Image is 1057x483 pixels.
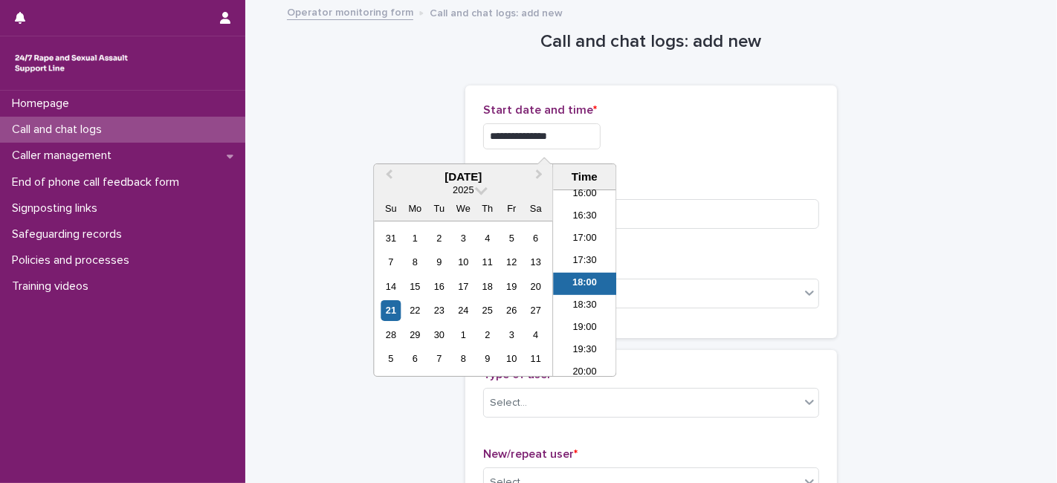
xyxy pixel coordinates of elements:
[477,198,497,218] div: Th
[526,276,546,296] div: Choose Saturday, September 20th, 2025
[453,228,473,248] div: Choose Wednesday, September 3rd, 2025
[526,198,546,218] div: Sa
[477,228,497,248] div: Choose Thursday, September 4th, 2025
[526,228,546,248] div: Choose Saturday, September 6th, 2025
[405,349,425,369] div: Choose Monday, October 6th, 2025
[429,228,449,248] div: Choose Tuesday, September 2nd, 2025
[6,227,134,241] p: Safeguarding records
[6,201,109,215] p: Signposting links
[429,252,449,272] div: Choose Tuesday, September 9th, 2025
[453,198,473,218] div: We
[553,228,616,250] li: 17:00
[477,300,497,320] div: Choose Thursday, September 25th, 2025
[502,276,522,296] div: Choose Friday, September 19th, 2025
[374,170,552,184] div: [DATE]
[553,295,616,317] li: 18:30
[526,325,546,345] div: Choose Saturday, October 4th, 2025
[553,206,616,228] li: 16:30
[429,325,449,345] div: Choose Tuesday, September 30th, 2025
[6,97,81,111] p: Homepage
[453,276,473,296] div: Choose Wednesday, September 17th, 2025
[453,184,473,195] span: 2025
[483,448,578,460] span: New/repeat user
[453,252,473,272] div: Choose Wednesday, September 10th, 2025
[465,31,837,53] h1: Call and chat logs: add new
[490,395,527,411] div: Select...
[528,166,552,189] button: Next Month
[526,252,546,272] div: Choose Saturday, September 13th, 2025
[483,369,555,380] span: Type of user
[557,170,612,184] div: Time
[553,340,616,362] li: 19:30
[477,325,497,345] div: Choose Thursday, October 2nd, 2025
[429,349,449,369] div: Choose Tuesday, October 7th, 2025
[381,198,401,218] div: Su
[405,252,425,272] div: Choose Monday, September 8th, 2025
[381,325,401,345] div: Choose Sunday, September 28th, 2025
[477,252,497,272] div: Choose Thursday, September 11th, 2025
[553,317,616,340] li: 19:00
[477,349,497,369] div: Choose Thursday, October 9th, 2025
[6,149,123,163] p: Caller management
[381,228,401,248] div: Choose Sunday, August 31st, 2025
[553,184,616,206] li: 16:00
[6,253,141,268] p: Policies and processes
[429,276,449,296] div: Choose Tuesday, September 16th, 2025
[502,300,522,320] div: Choose Friday, September 26th, 2025
[429,198,449,218] div: Tu
[553,362,616,384] li: 20:00
[453,325,473,345] div: Choose Wednesday, October 1st, 2025
[526,349,546,369] div: Choose Saturday, October 11th, 2025
[375,166,399,189] button: Previous Month
[6,279,100,294] p: Training videos
[526,300,546,320] div: Choose Saturday, September 27th, 2025
[6,175,191,189] p: End of phone call feedback form
[453,300,473,320] div: Choose Wednesday, September 24th, 2025
[381,300,401,320] div: Choose Sunday, September 21st, 2025
[502,325,522,345] div: Choose Friday, October 3rd, 2025
[405,325,425,345] div: Choose Monday, September 29th, 2025
[502,349,522,369] div: Choose Friday, October 10th, 2025
[502,198,522,218] div: Fr
[405,300,425,320] div: Choose Monday, September 22nd, 2025
[429,300,449,320] div: Choose Tuesday, September 23rd, 2025
[405,276,425,296] div: Choose Monday, September 15th, 2025
[381,276,401,296] div: Choose Sunday, September 14th, 2025
[502,228,522,248] div: Choose Friday, September 5th, 2025
[553,250,616,273] li: 17:30
[12,48,131,78] img: rhQMoQhaT3yELyF149Cw
[453,349,473,369] div: Choose Wednesday, October 8th, 2025
[477,276,497,296] div: Choose Thursday, September 18th, 2025
[381,349,401,369] div: Choose Sunday, October 5th, 2025
[287,3,413,20] a: Operator monitoring form
[483,104,597,116] span: Start date and time
[6,123,114,137] p: Call and chat logs
[430,4,563,20] p: Call and chat logs: add new
[405,198,425,218] div: Mo
[502,252,522,272] div: Choose Friday, September 12th, 2025
[405,228,425,248] div: Choose Monday, September 1st, 2025
[379,226,548,371] div: month 2025-09
[381,252,401,272] div: Choose Sunday, September 7th, 2025
[553,273,616,295] li: 18:00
